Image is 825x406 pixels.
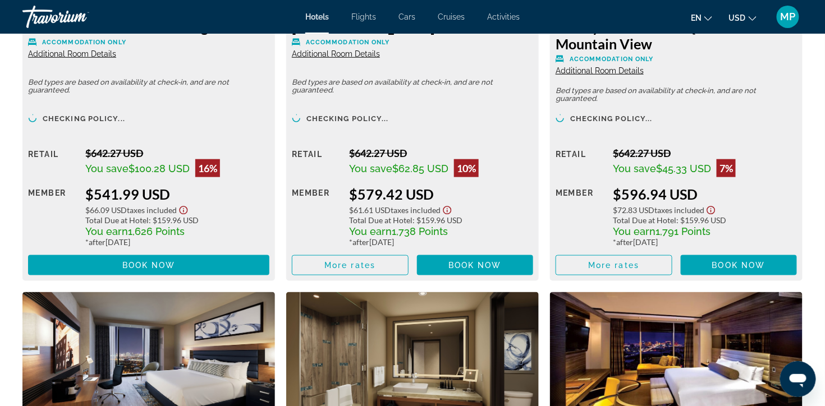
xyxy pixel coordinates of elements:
[781,11,796,22] span: MP
[717,159,736,177] div: 7%
[656,163,711,174] span: $45.33 USD
[85,186,269,202] div: $541.99 USD
[349,205,391,215] span: $61.61 USD
[305,12,329,21] a: Hotels
[351,12,376,21] a: Flights
[349,237,533,247] div: * [DATE]
[292,147,341,177] div: Retail
[729,13,746,22] span: USD
[195,159,220,177] div: 16%
[556,66,644,75] span: Additional Room Details
[349,163,392,174] span: You save
[392,163,448,174] span: $62.85 USD
[352,237,369,247] span: after
[556,19,797,52] h3: Luxury Room with 2 Queens Beds and Mountain View
[704,202,718,215] button: Show Taxes and Fees disclaimer
[729,10,757,26] button: Change currency
[349,215,412,225] span: Total Due at Hotel
[129,163,190,174] span: $100.28 USD
[613,147,797,159] div: $642.27 USD
[417,255,534,275] button: Book now
[613,237,797,247] div: * [DATE]
[89,237,106,247] span: after
[391,205,441,215] span: Taxes included
[349,186,533,202] div: $579.42 USD
[656,225,711,237] span: 1,791 Points
[177,202,190,215] button: Show Taxes and Fees disclaimer
[292,49,380,58] span: Additional Room Details
[616,237,633,247] span: after
[349,215,533,225] div: : $159.96 USD
[454,159,479,177] div: 10%
[127,205,177,215] span: Taxes included
[613,225,656,237] span: You earn
[398,12,415,21] a: Cars
[28,49,116,58] span: Additional Room Details
[128,225,185,237] span: 1,626 Points
[441,202,454,215] button: Show Taxes and Fees disclaimer
[28,147,77,177] div: Retail
[780,361,816,397] iframe: Button to launch messaging window
[85,225,128,237] span: You earn
[556,87,797,103] p: Bed types are based on availability at check-in, and are not guaranteed.
[448,261,502,270] span: Book now
[306,39,390,46] span: Accommodation Only
[570,115,653,122] span: Checking policy...
[681,255,797,275] button: Book now
[773,5,803,29] button: User Menu
[392,225,448,237] span: 1,738 Points
[85,163,129,174] span: You save
[613,215,676,225] span: Total Due at Hotel
[613,205,654,215] span: $72.83 USD
[28,186,77,247] div: Member
[28,79,269,94] p: Bed types are based on availability at check-in, and are not guaranteed.
[122,261,176,270] span: Book now
[556,147,604,177] div: Retail
[292,186,341,247] div: Member
[306,115,389,122] span: Checking policy...
[85,215,269,225] div: : $159.96 USD
[691,10,712,26] button: Change language
[613,163,656,174] span: You save
[691,13,702,22] span: en
[42,39,126,46] span: Accommodation Only
[556,255,672,275] button: More rates
[85,215,149,225] span: Total Due at Hotel
[349,225,392,237] span: You earn
[22,2,135,31] a: Travorium
[28,255,269,275] button: Book now
[292,79,533,94] p: Bed types are based on availability at check-in, and are not guaranteed.
[292,255,409,275] button: More rates
[588,261,639,270] span: More rates
[43,115,125,122] span: Checking policy...
[324,261,375,270] span: More rates
[613,186,797,202] div: $596.94 USD
[654,205,704,215] span: Taxes included
[613,215,797,225] div: : $159.96 USD
[570,56,654,63] span: Accommodation Only
[85,147,269,159] div: $642.27 USD
[85,205,127,215] span: $66.09 USD
[349,147,533,159] div: $642.27 USD
[556,186,604,247] div: Member
[438,12,465,21] a: Cruises
[712,261,766,270] span: Book now
[85,237,269,247] div: * [DATE]
[487,12,520,21] a: Activities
